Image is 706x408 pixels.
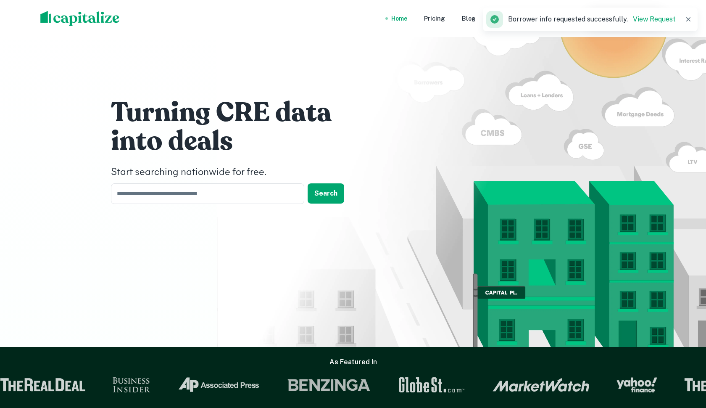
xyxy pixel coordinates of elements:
[177,377,260,392] img: Associated Press
[111,125,363,158] h1: into deals
[329,357,377,367] h6: As Featured In
[508,14,676,24] p: Borrower info requested successfully.
[462,14,476,23] a: Blog
[424,14,445,23] a: Pricing
[308,183,344,204] button: Search
[391,14,407,23] a: Home
[633,15,676,23] a: View Request
[111,96,363,130] h1: Turning CRE data
[111,165,363,180] h4: Start searching nationwide for free.
[616,377,657,392] img: Yahoo Finance
[112,377,150,392] img: Business Insider
[40,11,120,26] img: capitalize-logo.png
[492,378,589,392] img: Market Watch
[664,341,706,381] iframe: Chat Widget
[287,377,371,392] img: Benzinga
[398,377,466,392] img: GlobeSt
